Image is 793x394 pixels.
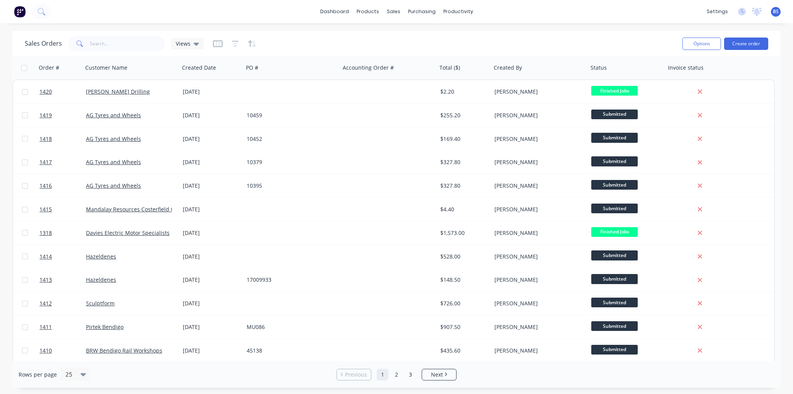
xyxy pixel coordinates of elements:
div: [DATE] [183,182,240,190]
div: Status [590,64,607,72]
div: [PERSON_NAME] [494,253,580,260]
div: Customer Name [85,64,127,72]
div: [DATE] [183,111,240,119]
a: Pirtek Bendigo [86,323,124,331]
a: BRW Bendigo Rail Workshops [86,347,162,354]
input: Search... [90,36,165,51]
div: productivity [439,6,477,17]
div: [PERSON_NAME] [494,323,580,331]
span: Next [431,371,443,379]
a: 1420 [39,80,86,103]
a: 1419 [39,104,86,127]
span: Rows per page [19,371,57,379]
div: Total ($) [439,64,460,72]
div: 10459 [247,111,333,119]
span: Views [176,39,191,48]
span: 1415 [39,206,52,213]
div: MU086 [247,323,333,331]
a: Next page [422,371,456,379]
a: AG Tyres and Wheels [86,135,141,142]
span: Finished Jobs [591,227,638,237]
a: AG Tyres and Wheels [86,182,141,189]
h1: Sales Orders [25,40,62,47]
a: Page 3 [405,369,416,380]
ul: Pagination [333,369,460,380]
span: 1318 [39,229,52,237]
span: 1413 [39,276,52,284]
a: 1418 [39,127,86,151]
div: 10395 [247,182,333,190]
a: Page 2 [391,369,402,380]
div: settings [703,6,732,17]
div: [DATE] [183,206,240,213]
div: [PERSON_NAME] [494,111,580,119]
span: Submitted [591,345,638,355]
a: AG Tyres and Wheels [86,111,141,119]
div: $169.40 [440,135,486,143]
div: $435.60 [440,347,486,355]
div: 10379 [247,158,333,166]
div: Created By [494,64,522,72]
div: [PERSON_NAME] [494,206,580,213]
div: [PERSON_NAME] [494,158,580,166]
a: 1416 [39,174,86,197]
a: Davies Electric Motor Specialists [86,229,170,236]
div: $907.50 [440,323,486,331]
div: purchasing [404,6,439,17]
div: 10452 [247,135,333,143]
span: BS [773,8,779,15]
span: Previous [345,371,367,379]
a: 1318 [39,221,86,245]
div: [DATE] [183,88,240,96]
div: [PERSON_NAME] [494,135,580,143]
div: Accounting Order # [343,64,394,72]
div: $2.20 [440,88,486,96]
div: Order # [39,64,59,72]
span: Finished Jobs [591,86,638,96]
a: 1414 [39,245,86,268]
span: 1411 [39,323,52,331]
a: 1417 [39,151,86,174]
a: dashboard [316,6,353,17]
span: 1420 [39,88,52,96]
div: Created Date [182,64,216,72]
div: $255.20 [440,111,486,119]
div: [PERSON_NAME] [494,229,580,237]
div: [DATE] [183,300,240,307]
a: Sculptform [86,300,115,307]
div: 45138 [247,347,333,355]
a: Hazeldenes [86,276,116,283]
button: Create order [724,38,768,50]
div: [DATE] [183,135,240,143]
div: [PERSON_NAME] [494,300,580,307]
span: Submitted [591,250,638,260]
span: Submitted [591,274,638,284]
img: Factory [14,6,26,17]
div: $726.00 [440,300,486,307]
div: $148.50 [440,276,486,284]
div: [DATE] [183,276,240,284]
a: [PERSON_NAME] Drilling [86,88,150,95]
span: 1410 [39,347,52,355]
div: $528.00 [440,253,486,260]
div: [DATE] [183,229,240,237]
span: 1414 [39,253,52,260]
span: 1419 [39,111,52,119]
span: 1416 [39,182,52,190]
div: [PERSON_NAME] [494,347,580,355]
a: Mandalay Resources Costerfield Operations [86,206,200,213]
span: 1412 [39,300,52,307]
span: 1418 [39,135,52,143]
span: Submitted [591,110,638,119]
span: Submitted [591,133,638,142]
div: PO # [246,64,258,72]
span: Submitted [591,321,638,331]
span: Submitted [591,156,638,166]
button: Options [682,38,721,50]
div: [PERSON_NAME] [494,182,580,190]
div: [DATE] [183,323,240,331]
div: products [353,6,383,17]
a: Previous page [337,371,371,379]
a: 1410 [39,339,86,362]
span: Submitted [591,204,638,213]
